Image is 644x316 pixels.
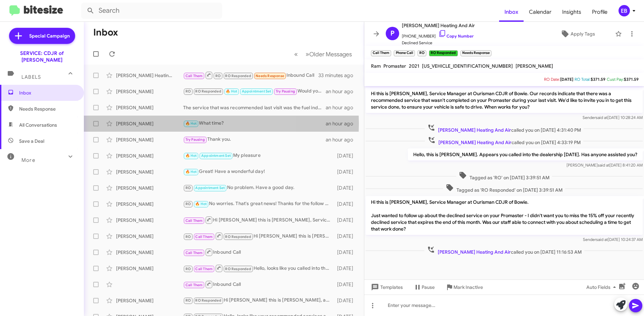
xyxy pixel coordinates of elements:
span: Appointment Set [195,186,225,190]
div: an hour ago [326,136,359,143]
span: said at [598,163,609,168]
span: Call Them [185,283,203,287]
div: Inbound Call [183,280,334,289]
span: Apply Tags [571,28,595,40]
div: [PERSON_NAME] [116,185,183,191]
div: [DATE] [334,217,359,224]
span: RO Responded [195,298,221,303]
div: [PERSON_NAME] Heating And Air [116,72,183,79]
span: 🔥 Hot [185,121,197,126]
span: RO [185,235,191,239]
span: More [21,157,35,163]
div: Would you like one of the representatives to call you about any vehicle concerns? [183,87,326,95]
span: Call Them [185,251,203,255]
span: Ram [371,63,381,69]
div: My pleasure [183,152,334,160]
span: 🔥 Hot [195,202,207,206]
span: [DATE] [560,77,573,82]
span: Call Them [185,74,203,78]
div: [DATE] [334,169,359,175]
small: Phone Call [394,50,415,56]
span: [PERSON_NAME] [516,63,553,69]
button: Auto Fields [581,281,624,293]
div: Hello, looks like you called into the dealership . Has someone assisted you accordingly? [183,264,334,272]
span: RO [185,298,191,303]
small: RO [418,50,426,56]
p: Hi this is [PERSON_NAME], Service Manager at Ourisman CDJR of Bowie. Our records indicate that th... [366,87,643,113]
span: RO Responded [225,74,251,78]
span: $371.59 [591,77,605,82]
span: RO Total: [575,77,591,82]
span: said at [596,115,607,120]
span: Profile [587,2,613,22]
span: » [306,50,309,58]
span: RO Date: [544,77,560,82]
button: Next [302,47,356,61]
div: The service that was recommended last visit was the fuel induction service, brake fluid service, ... [183,104,326,111]
div: [DATE] [334,185,359,191]
div: [PERSON_NAME] [116,104,183,111]
span: Cust Pay: [607,77,624,82]
div: Thank you. [183,136,326,143]
button: EB [613,5,637,16]
div: [PERSON_NAME] [116,152,183,159]
div: [PERSON_NAME] [116,201,183,207]
span: [PERSON_NAME] [DATE] 8:41:20 AM [567,163,643,168]
a: Copy Number [438,34,474,39]
span: All Conversations [19,122,57,128]
div: [DATE] [334,152,359,159]
div: No problem. Have a good day. [183,184,334,192]
span: called you on [DATE] 4:31:40 PM [425,124,584,133]
span: Needs Response [256,74,284,78]
span: Tagged as 'RO Responded' on [DATE] 3:39:51 AM [443,184,565,193]
a: Special Campaign [9,28,75,44]
h1: Inbox [93,27,118,38]
div: [PERSON_NAME] [116,217,183,224]
nav: Page navigation example [290,47,356,61]
div: Inbound Call [183,71,318,79]
input: Search [81,3,222,19]
div: an hour ago [326,120,359,127]
button: Templates [364,281,408,293]
span: « [294,50,298,58]
span: RO [185,89,191,93]
span: Pause [422,281,435,293]
span: Templates [370,281,403,293]
div: [PERSON_NAME] [116,233,183,240]
span: Inbox [499,2,524,22]
span: Appointment Set [201,153,231,158]
span: Inbox [19,89,76,96]
small: Call Them [371,50,391,56]
button: Apply Tags [543,28,612,40]
div: [DATE] [334,297,359,304]
a: Calendar [524,2,557,22]
span: [PHONE_NUMBER] [402,29,475,40]
span: Declined Service [402,40,475,46]
span: [PERSON_NAME] Heating And Air [438,139,512,145]
span: [PERSON_NAME] Heating And Air [402,21,475,29]
span: Older Messages [309,51,352,58]
span: 🔥 Hot [185,170,197,174]
span: called you on [DATE] 11:16:53 AM [424,246,584,255]
span: [PERSON_NAME] Heating And Air [438,127,511,133]
div: [PERSON_NAME] [116,136,183,143]
span: RO [185,202,191,206]
div: [PERSON_NAME] [116,249,183,256]
span: [US_VEHICLE_IDENTIFICATION_NUMBER] [422,63,513,69]
span: RO Responded [225,235,251,239]
span: 2021 [409,63,419,69]
div: Great! Have a wonderful day! [183,168,334,176]
span: 🔥 Hot [226,89,237,93]
div: [DATE] [334,233,359,240]
span: Try Pausing [185,137,205,142]
div: What time? [183,120,326,127]
span: Sender [DATE] 10:28:24 AM [583,115,643,120]
span: Call Them [195,267,213,271]
span: Needs Response [19,106,76,112]
span: Promaster [383,63,406,69]
div: [PERSON_NAME] [116,169,183,175]
span: P [390,28,394,39]
span: Labels [21,74,41,80]
span: RO [185,186,191,190]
